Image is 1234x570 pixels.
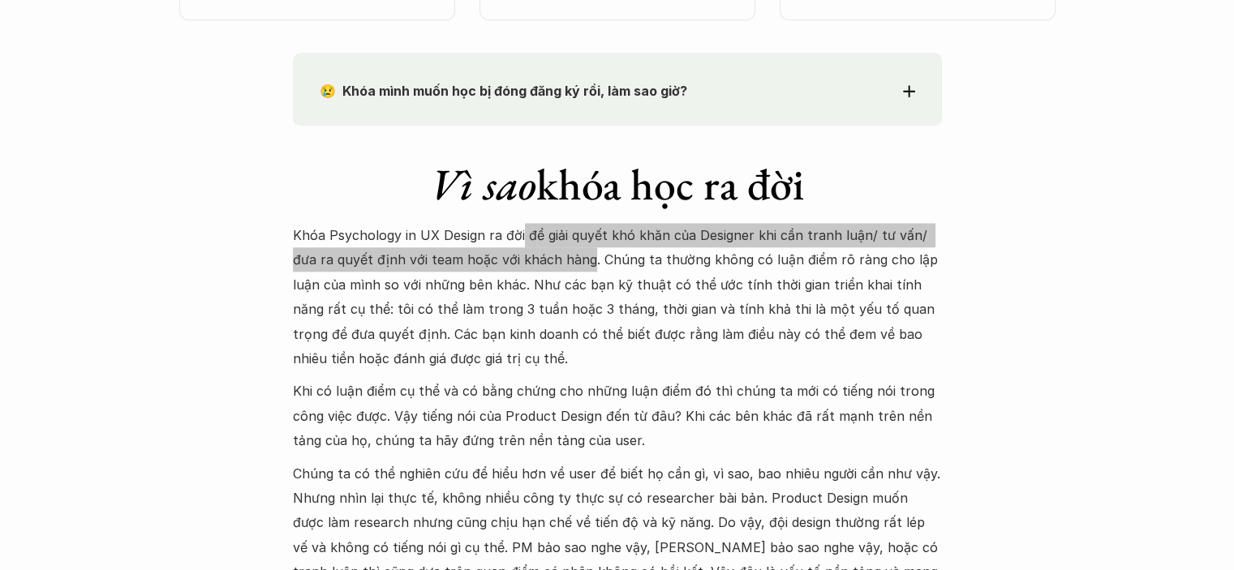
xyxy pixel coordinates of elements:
p: Khóa Psychology in UX Design ra đời để giải quyết khó khăn của Designer khi cần tranh luận/ tư vấ... [293,223,942,371]
h1: khóa học ra đời [293,158,942,211]
strong: 😢 Khóa mình muốn học bị đóng đăng ký rồi, làm sao giờ? [320,83,687,99]
em: Vì sao [430,156,536,212]
p: Khi có luận điểm cụ thể và có bằng chứng cho những luận điểm đó thì chúng ta mới có tiếng nói tro... [293,379,942,452]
